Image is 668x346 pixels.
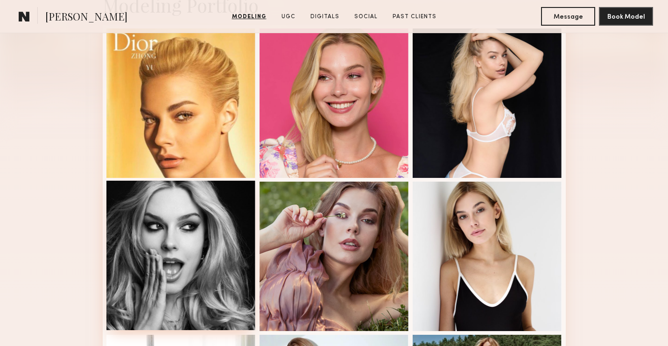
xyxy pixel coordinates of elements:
[278,13,299,21] a: UGC
[599,7,653,26] button: Book Model
[599,12,653,20] a: Book Model
[351,13,381,21] a: Social
[45,9,127,26] span: [PERSON_NAME]
[307,13,343,21] a: Digitals
[389,13,440,21] a: Past Clients
[228,13,270,21] a: Modeling
[541,7,595,26] button: Message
